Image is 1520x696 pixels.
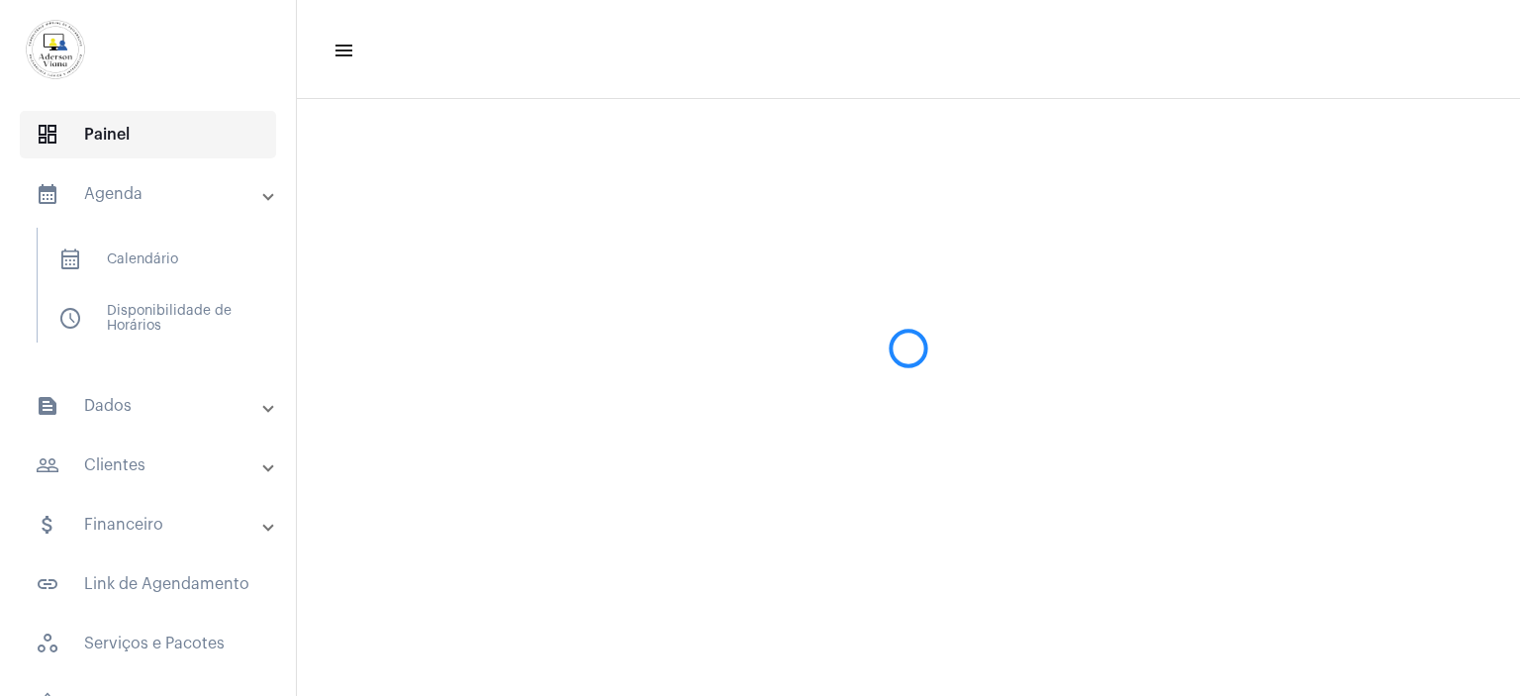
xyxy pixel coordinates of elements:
mat-panel-title: Dados [36,394,264,418]
mat-icon: sidenav icon [36,572,59,596]
mat-panel-title: Financeiro [36,513,264,537]
span: sidenav icon [58,307,82,331]
span: Serviços e Pacotes [20,620,276,667]
span: sidenav icon [36,123,59,147]
span: Disponibilidade de Horários [43,295,251,343]
mat-expansion-panel-header: sidenav iconFinanceiro [12,501,296,548]
span: Link de Agendamento [20,560,276,608]
span: sidenav icon [36,632,59,655]
mat-icon: sidenav icon [36,513,59,537]
mat-icon: sidenav icon [36,182,59,206]
span: Painel [20,111,276,158]
mat-panel-title: Agenda [36,182,264,206]
img: d7e3195d-0907-1efa-a796-b593d293ae59.png [16,10,95,89]
span: Calendário [43,236,251,283]
div: sidenav iconAgenda [12,218,296,370]
mat-icon: sidenav icon [332,39,352,62]
span: sidenav icon [58,248,82,271]
mat-expansion-panel-header: sidenav iconClientes [12,442,296,489]
mat-expansion-panel-header: sidenav iconDados [12,382,296,430]
mat-icon: sidenav icon [36,394,59,418]
mat-panel-title: Clientes [36,453,264,477]
mat-expansion-panel-header: sidenav iconAgenda [12,170,296,218]
mat-icon: sidenav icon [36,453,59,477]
